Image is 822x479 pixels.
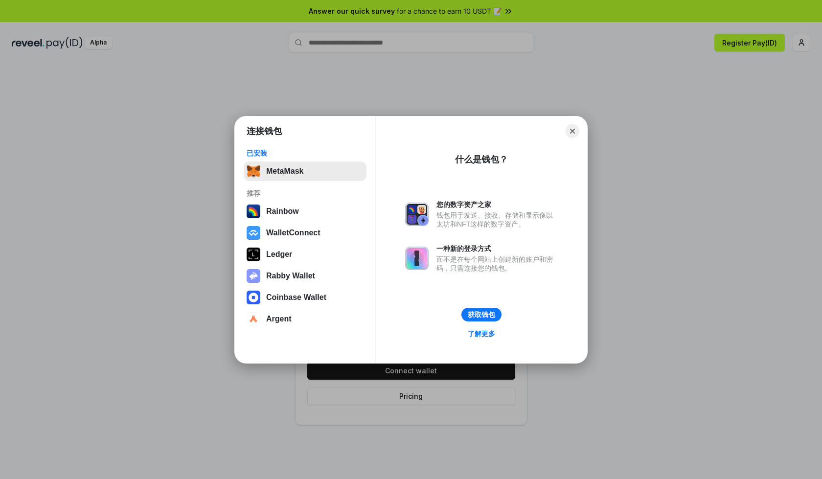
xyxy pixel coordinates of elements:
[247,248,260,261] img: svg+xml,%3Csvg%20xmlns%3D%22http%3A%2F%2Fwww.w3.org%2F2000%2Fsvg%22%20width%3D%2228%22%20height%3...
[247,291,260,304] img: svg+xml,%3Csvg%20width%3D%2228%22%20height%3D%2228%22%20viewBox%3D%220%200%2028%2028%22%20fill%3D...
[468,310,495,319] div: 获取钱包
[247,189,364,198] div: 推荐
[436,244,558,253] div: 一种新的登录方式
[405,247,429,270] img: svg+xml,%3Csvg%20xmlns%3D%22http%3A%2F%2Fwww.w3.org%2F2000%2Fsvg%22%20fill%3D%22none%22%20viewBox...
[247,312,260,326] img: svg+xml,%3Csvg%20width%3D%2228%22%20height%3D%2228%22%20viewBox%3D%220%200%2028%2028%22%20fill%3D...
[244,161,366,181] button: MetaMask
[266,228,320,237] div: WalletConnect
[405,203,429,226] img: svg+xml,%3Csvg%20xmlns%3D%22http%3A%2F%2Fwww.w3.org%2F2000%2Fsvg%22%20fill%3D%22none%22%20viewBox...
[461,308,502,321] button: 获取钱包
[436,255,558,273] div: 而不是在每个网站上创建新的账户和密码，只需连接您的钱包。
[436,200,558,209] div: 您的数字资产之家
[566,124,579,138] button: Close
[266,272,315,280] div: Rabby Wallet
[266,293,326,302] div: Coinbase Wallet
[244,202,366,221] button: Rainbow
[266,315,292,323] div: Argent
[462,327,501,340] a: 了解更多
[247,269,260,283] img: svg+xml,%3Csvg%20xmlns%3D%22http%3A%2F%2Fwww.w3.org%2F2000%2Fsvg%22%20fill%3D%22none%22%20viewBox...
[266,250,292,259] div: Ledger
[266,167,303,176] div: MetaMask
[468,329,495,338] div: 了解更多
[247,205,260,218] img: svg+xml,%3Csvg%20width%3D%22120%22%20height%3D%22120%22%20viewBox%3D%220%200%20120%20120%22%20fil...
[436,211,558,228] div: 钱包用于发送、接收、存储和显示像以太坊和NFT这样的数字资产。
[266,207,299,216] div: Rainbow
[244,223,366,243] button: WalletConnect
[244,288,366,307] button: Coinbase Wallet
[244,266,366,286] button: Rabby Wallet
[247,226,260,240] img: svg+xml,%3Csvg%20width%3D%2228%22%20height%3D%2228%22%20viewBox%3D%220%200%2028%2028%22%20fill%3D...
[247,125,282,137] h1: 连接钱包
[244,245,366,264] button: Ledger
[247,164,260,178] img: svg+xml,%3Csvg%20fill%3D%22none%22%20height%3D%2233%22%20viewBox%3D%220%200%2035%2033%22%20width%...
[244,309,366,329] button: Argent
[247,149,364,158] div: 已安装
[455,154,508,165] div: 什么是钱包？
